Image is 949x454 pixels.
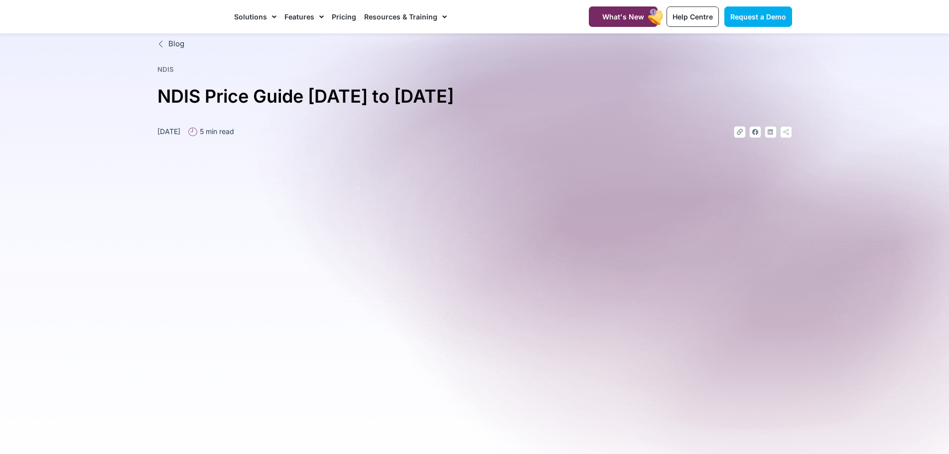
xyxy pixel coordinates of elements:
span: Blog [166,38,184,50]
img: CareMaster Logo [157,9,225,24]
a: What's New [589,6,658,27]
span: Help Centre [673,12,713,21]
time: [DATE] [157,127,180,136]
a: Blog [157,38,792,50]
span: Request a Demo [730,12,786,21]
a: NDIS [157,65,174,73]
span: What's New [602,12,644,21]
a: Help Centre [667,6,719,27]
span: 5 min read [197,126,234,137]
a: Request a Demo [724,6,792,27]
h1: NDIS Price Guide [DATE] to [DATE] [157,82,792,111]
